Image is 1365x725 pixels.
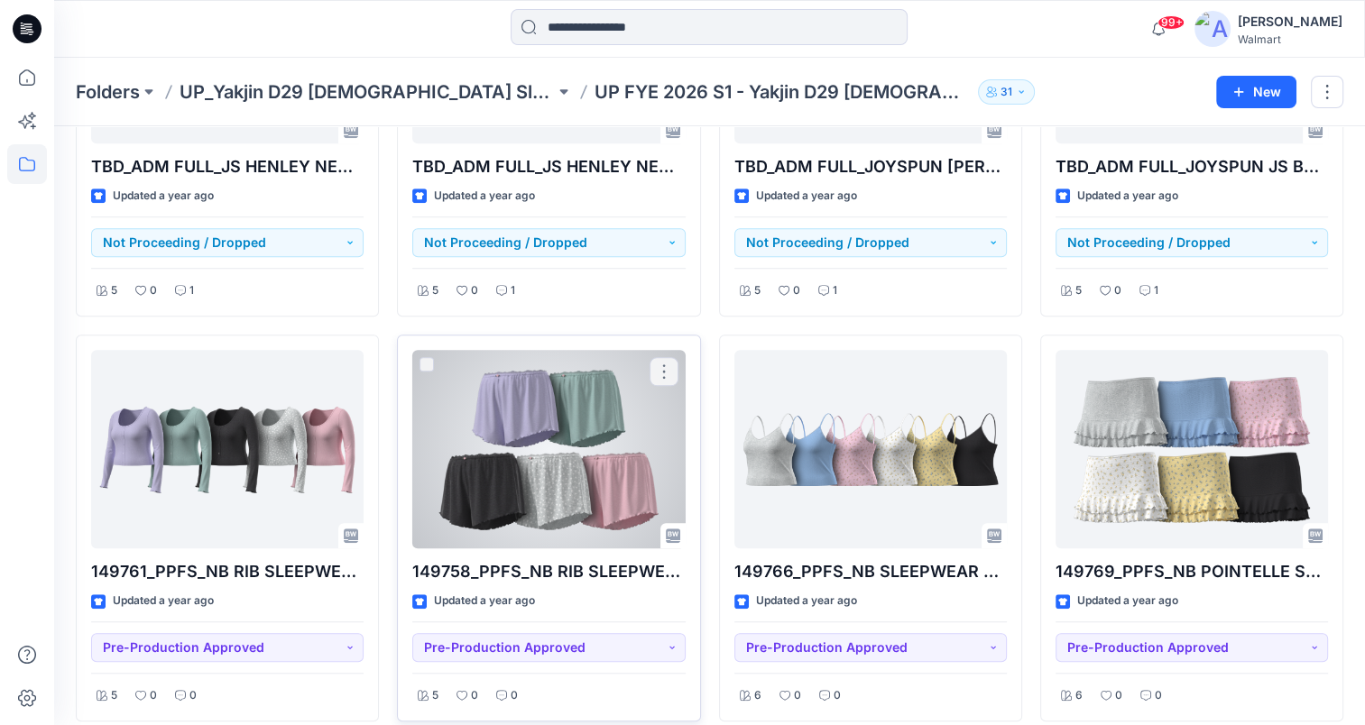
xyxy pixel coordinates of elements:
p: 0 [189,686,197,705]
p: 0 [1115,686,1122,705]
p: 0 [794,686,801,705]
p: 0 [471,281,478,300]
p: 149758_PPFS_NB RIB SLEEPWEAR SHORTS [412,559,685,584]
a: 149766_PPFS_NB SLEEPWEAR CAMI [734,350,1007,548]
p: Updated a year ago [756,592,857,610]
p: Updated a year ago [113,187,214,206]
p: Updated a year ago [434,592,535,610]
p: 5 [754,281,761,300]
p: TBD_ADM FULL_JS HENLEY NECK LS RIB TOP [412,154,685,179]
p: Updated a year ago [1077,187,1178,206]
p: 0 [471,686,478,705]
p: 0 [834,686,841,705]
p: 6 [1075,686,1083,705]
p: 6 [754,686,761,705]
a: 149758_PPFS_NB RIB SLEEPWEAR SHORTS [412,350,685,548]
p: 0 [793,281,800,300]
p: 1 [511,281,515,300]
p: 0 [1155,686,1162,705]
a: 149761_PPFS_NB RIB SLEEPWEAR CARDI [91,350,364,548]
p: 0 [150,281,157,300]
p: 0 [1114,281,1121,300]
p: UP FYE 2026 S1 - Yakjin D29 [DEMOGRAPHIC_DATA] Sleepwear [595,79,970,105]
p: 149766_PPFS_NB SLEEPWEAR CAMI [734,559,1007,584]
p: Updated a year ago [1077,592,1178,610]
p: 1 [189,281,194,300]
a: 149769_PPFS_NB POINTELLE SKORT [1056,350,1328,548]
p: TBD_ADM FULL_JOYSPUN JS BASIC RIB CAMI [1056,154,1328,179]
p: 149761_PPFS_NB RIB SLEEPWEAR CARDI [91,559,364,584]
p: TBD_ADM FULL_JOYSPUN [PERSON_NAME] NECK RIB CAMI [734,154,1007,179]
img: avatar [1194,11,1231,47]
p: 0 [150,686,157,705]
p: 5 [1075,281,1082,300]
p: Updated a year ago [113,592,214,610]
button: 31 [978,79,1035,105]
p: 31 [1001,82,1012,102]
p: 0 [511,686,518,705]
div: [PERSON_NAME] [1238,11,1342,32]
a: UP_Yakjin D29 [DEMOGRAPHIC_DATA] Sleep [180,79,555,105]
p: TBD_ADM FULL_JS HENLEY NECK LS RIB DRESS [91,154,364,179]
a: Folders [76,79,140,105]
p: 1 [833,281,837,300]
p: 5 [111,686,117,705]
p: 5 [432,686,438,705]
div: Walmart [1238,32,1342,46]
p: 149769_PPFS_NB POINTELLE SKORT [1056,559,1328,584]
p: 5 [111,281,117,300]
span: 99+ [1157,15,1185,30]
p: 5 [432,281,438,300]
p: Updated a year ago [756,187,857,206]
p: Updated a year ago [434,187,535,206]
p: 1 [1154,281,1158,300]
button: New [1216,76,1296,108]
